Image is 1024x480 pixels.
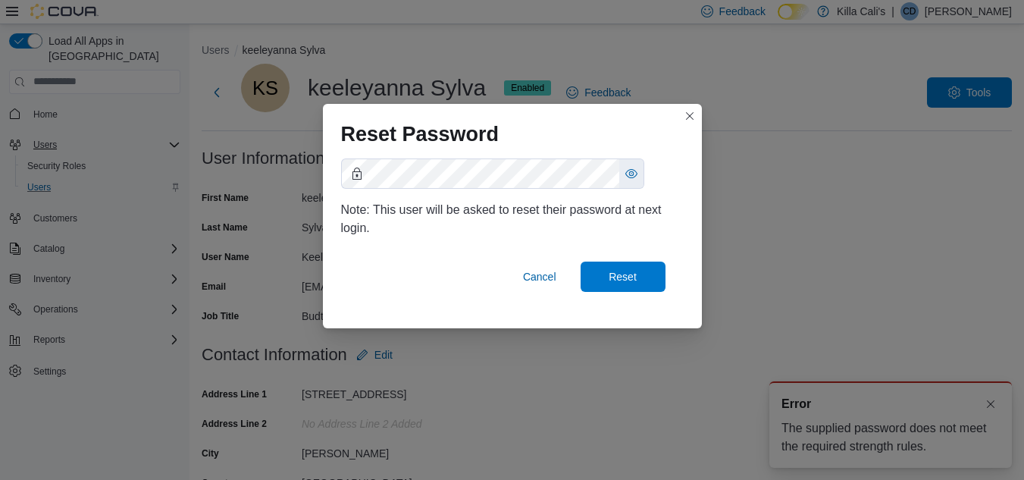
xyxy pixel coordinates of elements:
[581,262,665,292] button: Reset
[619,159,644,188] button: Show password as plain text. Note: this will visually expose your password on the screen.
[523,269,556,284] span: Cancel
[609,269,637,284] span: Reset
[341,122,499,146] h1: Reset Password
[517,262,562,292] button: Cancel
[341,201,684,237] div: Note: This user will be asked to reset their password at next login.
[681,107,699,125] button: Closes this modal window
